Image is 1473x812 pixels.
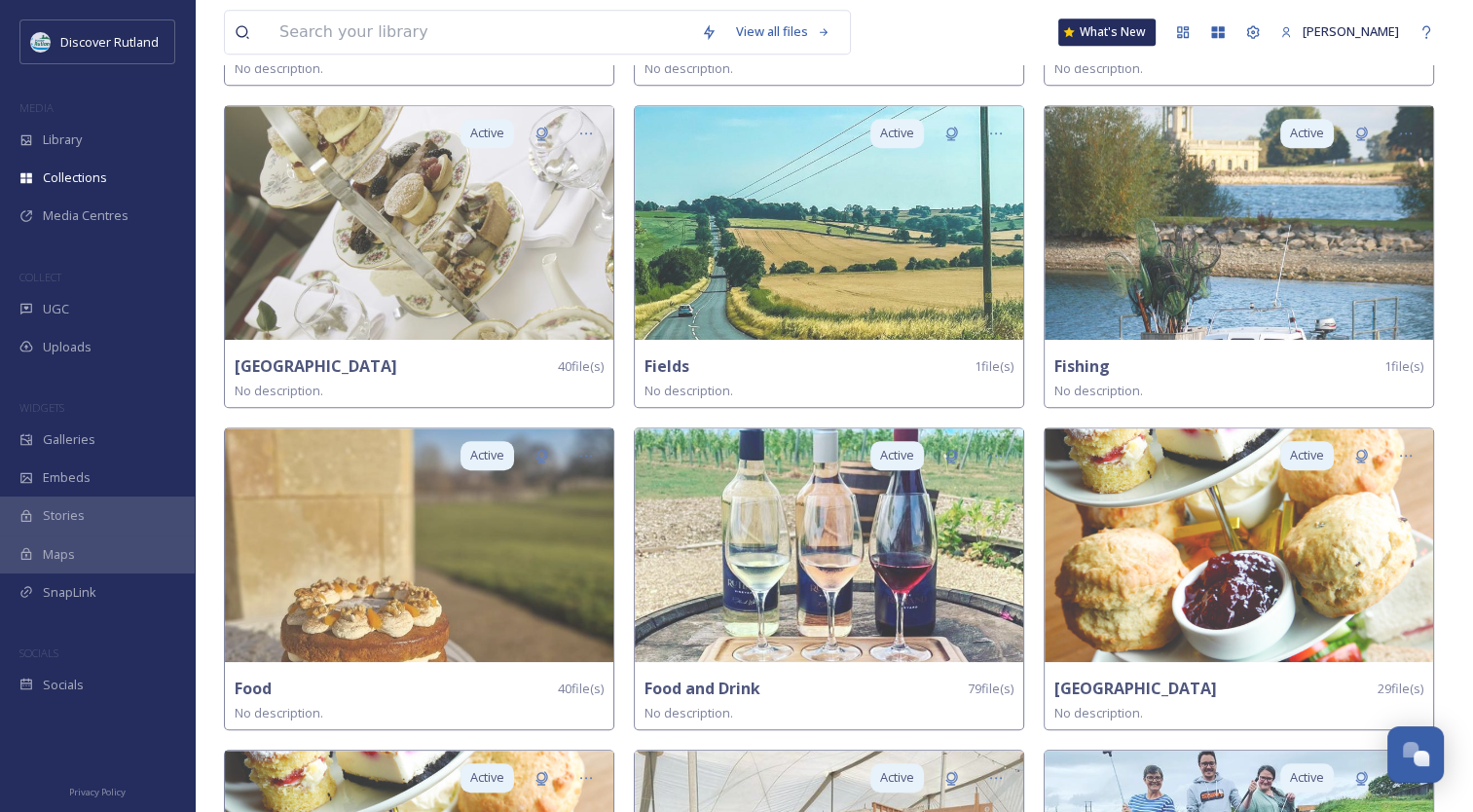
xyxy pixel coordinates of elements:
[644,355,689,377] strong: Fields
[43,130,82,149] span: Library
[43,545,75,564] span: Maps
[1270,13,1409,51] a: [PERSON_NAME]
[235,382,323,399] span: No description.
[470,446,504,464] span: Active
[1054,704,1143,721] span: No description.
[235,678,272,699] strong: Food
[635,106,1023,340] img: kirstie_jade-17933237867507471.jpg
[31,32,51,52] img: DiscoverRutlandlog37F0B7.png
[558,680,604,698] span: 40 file(s)
[225,428,613,662] img: castlecottageoakham-17917499912651324.jpg
[644,59,733,77] span: No description.
[1387,726,1444,783] button: Open Chat
[1045,106,1433,340] img: edita.sukyte-17968185820767683-0.jpg
[1384,357,1423,376] span: 1 file(s)
[880,768,914,787] span: Active
[43,583,96,602] span: SnapLink
[43,430,95,449] span: Galleries
[635,428,1023,662] img: therutlandvineyard-18308076811037261.jpg
[470,124,504,142] span: Active
[235,355,397,377] strong: [GEOGRAPHIC_DATA]
[43,300,69,318] span: UGC
[43,206,129,225] span: Media Centres
[69,786,126,798] span: Privacy Policy
[470,768,504,787] span: Active
[235,704,323,721] span: No description.
[270,11,691,54] input: Search your library
[644,704,733,721] span: No description.
[225,106,613,340] img: Falcon%2520Hotel%2520-%2520Credit%25207.JPG
[968,680,1013,698] span: 79 file(s)
[43,468,91,487] span: Embeds
[19,400,64,415] span: WIDGETS
[69,779,126,802] a: Privacy Policy
[558,357,604,376] span: 40 file(s)
[235,59,323,77] span: No description.
[1290,768,1324,787] span: Active
[644,382,733,399] span: No description.
[1054,678,1217,699] strong: [GEOGRAPHIC_DATA]
[19,100,54,115] span: MEDIA
[1045,428,1433,662] img: Gates%2520Garden%2520Centre%2520-%2520Afternoon%2520Tea%2520-%2520Food%2520-%2520CREDIT_%2520Gate...
[19,270,61,284] span: COLLECT
[1290,446,1324,464] span: Active
[880,446,914,464] span: Active
[19,646,58,660] span: SOCIALS
[880,124,914,142] span: Active
[43,168,107,187] span: Collections
[43,338,92,356] span: Uploads
[43,676,84,694] span: Socials
[1303,22,1399,40] span: [PERSON_NAME]
[975,357,1013,376] span: 1 file(s)
[1058,18,1156,46] a: What's New
[1054,59,1143,77] span: No description.
[1290,124,1324,142] span: Active
[1054,355,1110,377] strong: Fishing
[1378,680,1423,698] span: 29 file(s)
[644,678,760,699] strong: Food and Drink
[43,506,85,525] span: Stories
[1054,382,1143,399] span: No description.
[726,13,840,51] a: View all files
[60,33,159,51] span: Discover Rutland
